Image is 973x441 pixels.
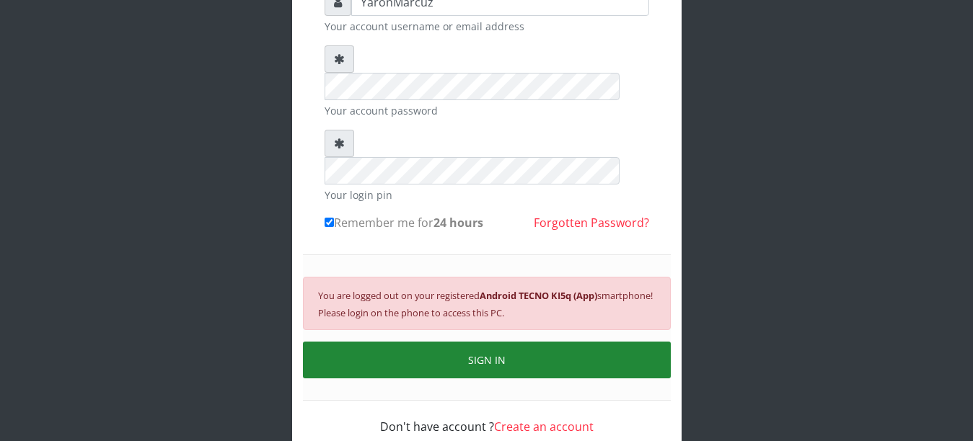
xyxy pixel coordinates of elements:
[325,214,483,231] label: Remember me for
[494,419,594,435] a: Create an account
[325,218,334,227] input: Remember me for24 hours
[433,215,483,231] b: 24 hours
[534,215,649,231] a: Forgotten Password?
[325,103,649,118] small: Your account password
[318,289,653,319] small: You are logged out on your registered smartphone! Please login on the phone to access this PC.
[325,401,649,435] div: Don't have account ?
[325,19,649,34] small: Your account username or email address
[303,342,671,378] button: SIGN IN
[325,187,649,202] small: Your login pin
[480,289,597,302] b: Android TECNO KI5q (App)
